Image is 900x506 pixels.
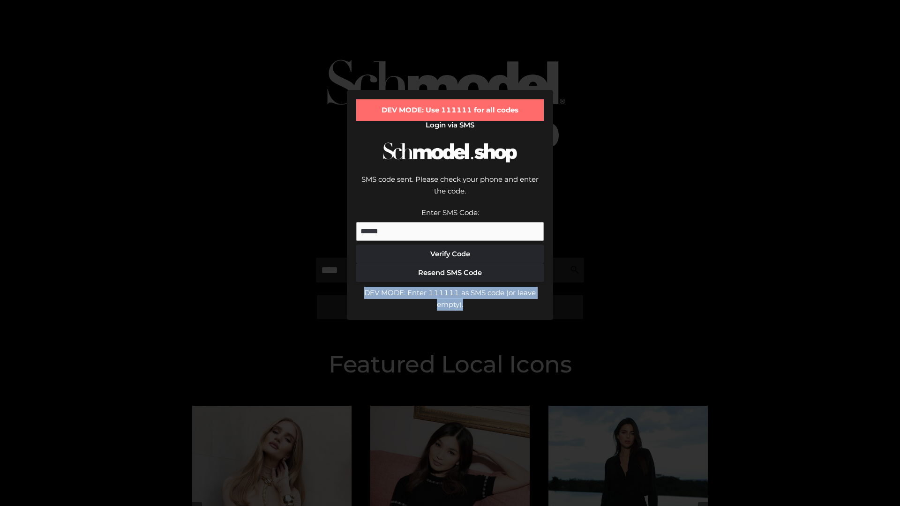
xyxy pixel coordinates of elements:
label: Enter SMS Code: [421,208,479,217]
div: SMS code sent. Please check your phone and enter the code. [356,173,544,207]
button: Resend SMS Code [356,263,544,282]
div: DEV MODE: Enter 111111 as SMS code (or leave empty). [356,287,544,311]
button: Verify Code [356,245,544,263]
img: Schmodel Logo [380,134,520,171]
h2: Login via SMS [356,121,544,129]
div: DEV MODE: Use 111111 for all codes [356,99,544,121]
